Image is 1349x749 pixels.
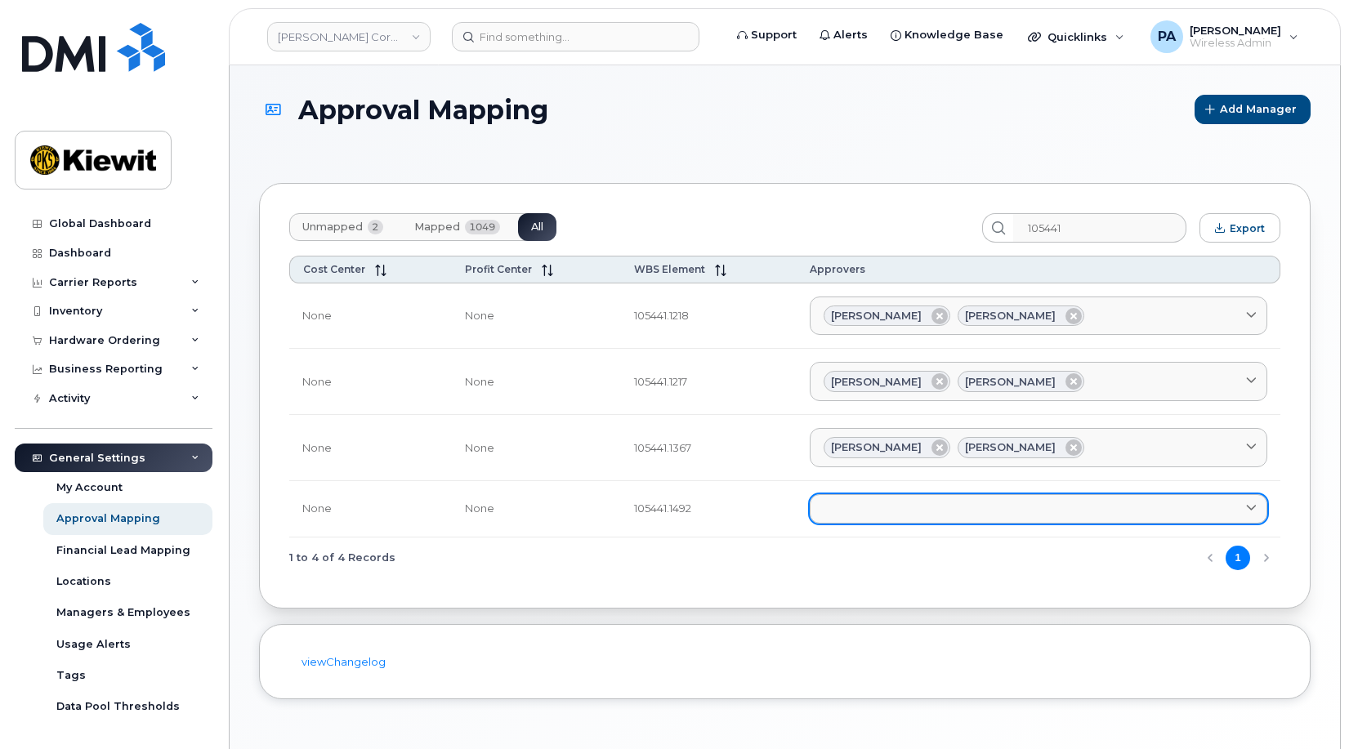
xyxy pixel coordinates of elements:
span: 1049 [465,220,500,234]
td: None [452,349,621,415]
span: 2 [368,220,383,234]
span: 1 to 4 of 4 Records [289,546,395,570]
button: Page 1 [1226,546,1250,570]
a: [PERSON_NAME][PERSON_NAME] [810,428,1267,467]
span: Unmapped [302,221,363,234]
td: None [289,283,452,350]
td: 105441.1218 [621,283,796,350]
td: 105441.1367 [621,415,796,481]
button: Export [1199,213,1280,243]
span: [PERSON_NAME] [831,308,922,323]
td: None [452,415,621,481]
span: Profit Center [465,263,532,275]
span: [PERSON_NAME] [965,308,1056,323]
span: Export [1230,222,1265,234]
td: None [289,481,452,537]
a: [PERSON_NAME][PERSON_NAME] [810,362,1267,401]
td: None [289,349,452,415]
td: 105441.1492 [621,481,796,537]
span: [PERSON_NAME] [831,374,922,390]
iframe: Messenger Launcher [1278,678,1337,737]
td: None [289,415,452,481]
td: None [452,481,621,537]
a: [PERSON_NAME][PERSON_NAME] [810,296,1267,336]
span: Approvers [810,263,865,275]
a: viewChangelog [302,655,386,668]
span: Add Manager [1220,101,1297,117]
span: WBS Element [634,263,705,275]
input: Search... [1013,213,1186,243]
span: [PERSON_NAME] [965,439,1056,455]
span: [PERSON_NAME] [831,439,922,455]
td: None [452,283,621,350]
span: Approval Mapping [298,96,548,124]
span: Cost Center [303,263,365,275]
span: Mapped [414,221,460,234]
button: Add Manager [1195,95,1311,124]
span: [PERSON_NAME] [965,374,1056,390]
td: 105441.1217 [621,349,796,415]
